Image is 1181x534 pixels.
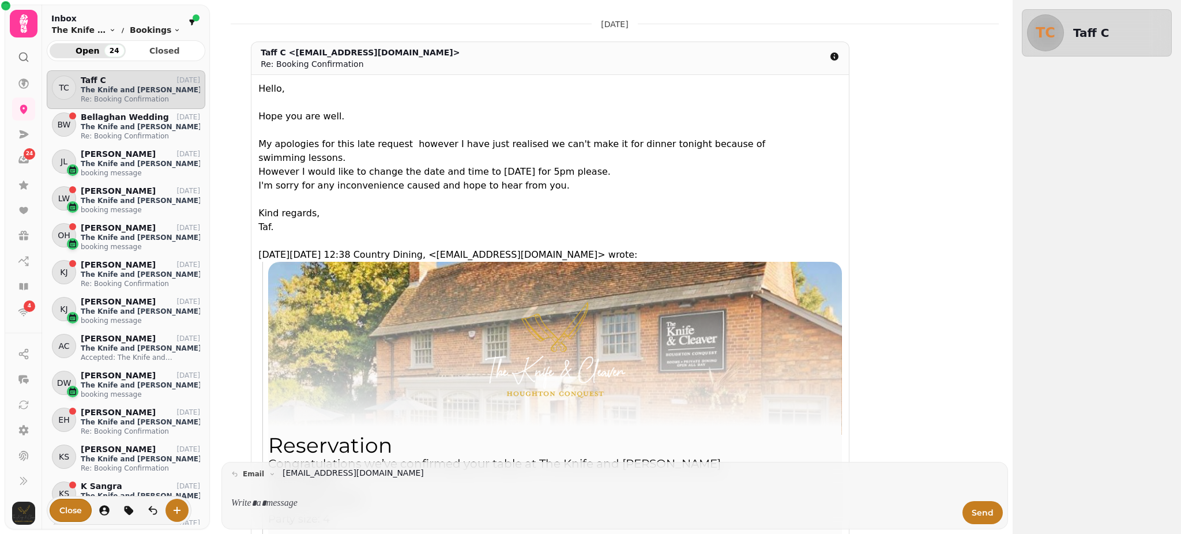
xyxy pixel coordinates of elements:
h2: Taff C [1073,25,1109,41]
p: booking message [81,168,200,178]
div: Taff C <[EMAIL_ADDRESS][DOMAIN_NAME]> [261,47,460,58]
nav: breadcrumb [51,24,180,36]
a: 4 [12,300,35,324]
div: [DATE][DATE] 12:38 Country Dining, < > wrote: [258,248,841,262]
span: Close [59,506,82,514]
h3: Congratulations we’ve confirmed your table at The Knife and [PERSON_NAME] [268,456,841,472]
a: [EMAIL_ADDRESS][DOMAIN_NAME] [437,249,598,260]
p: The Knife and [PERSON_NAME] [81,344,200,353]
p: [DATE] [176,186,200,195]
span: Send [972,509,994,517]
button: Send [962,501,1003,524]
button: create-convo [166,499,189,522]
p: [PERSON_NAME] [81,334,156,344]
p: Taff C [81,76,106,85]
p: The Knife and [PERSON_NAME] [81,233,200,242]
button: filter [185,16,199,29]
div: However I would like to change the date and time to [DATE] for 5pm please. [258,165,841,179]
span: LW [58,193,70,204]
span: 4 [28,302,31,310]
span: JL [61,156,67,167]
p: The Knife and [PERSON_NAME] [81,381,200,390]
img: User avatar [12,502,35,525]
span: BW [58,119,71,130]
p: [DATE] [601,18,628,30]
button: is-read [141,499,164,522]
p: [PERSON_NAME] [81,408,156,418]
span: 24 [26,150,33,158]
button: Bookings [130,24,180,36]
p: [DATE] [176,408,200,417]
span: KJ [60,303,67,315]
span: OH [58,230,70,241]
p: Re: Booking Confirmation [81,279,200,288]
a: 24 [12,148,35,171]
p: [DATE] [176,112,200,122]
p: The Knife and [PERSON_NAME] [81,491,200,501]
p: Re: Booking Confirmation [81,95,200,104]
div: My apologies for this late request however I have just realised we can't make it for dinner tonig... [258,137,841,165]
p: Bellaghan Wedding [81,112,169,122]
p: [DATE] [176,334,200,343]
span: Open [59,47,116,55]
p: [DATE] [176,260,200,269]
p: booking message [81,316,200,325]
p: [DATE] [176,223,200,232]
div: Kind regards, [258,206,841,220]
p: The Knife and [PERSON_NAME] [81,270,200,279]
span: The Knife and [PERSON_NAME] [51,24,107,36]
button: email [227,467,280,481]
p: [PERSON_NAME] [81,297,156,307]
span: KS [59,451,69,462]
div: Taf. [258,220,841,234]
span: AC [58,340,69,352]
span: TC [59,82,69,93]
div: I'm sorry for any inconvenience caused and hope to hear from you. [258,179,841,193]
p: [PERSON_NAME] [81,186,156,196]
p: The Knife and [PERSON_NAME] [81,85,200,95]
a: [EMAIL_ADDRESS][DOMAIN_NAME] [283,467,424,479]
p: The Knife and [PERSON_NAME] [81,418,200,427]
button: detail [825,47,844,66]
p: K Sangra [81,482,122,491]
button: Close [50,499,92,522]
button: Closed [127,43,203,58]
div: Hello, [258,82,841,234]
p: The Knife and [PERSON_NAME] [81,159,200,168]
p: [DATE] [176,149,200,159]
p: [PERSON_NAME] [81,445,156,454]
div: Hope you are well. [258,110,841,123]
button: The Knife and [PERSON_NAME] [51,24,116,36]
p: [PERSON_NAME] [81,371,156,381]
p: [DATE] [176,76,200,85]
p: [DATE] [176,482,200,491]
p: [DATE] [176,371,200,380]
p: The Knife and [PERSON_NAME] [81,122,200,131]
p: booking message [81,205,200,215]
div: Re: Booking Confirmation [261,58,460,70]
p: Re: Booking Confirmation [81,464,200,473]
p: [PERSON_NAME] [81,260,156,270]
p: [PERSON_NAME] [81,223,156,233]
button: Open24 [50,43,126,58]
span: DW [57,377,72,389]
p: Re: Booking Confirmation [81,131,200,141]
span: EH [58,414,69,426]
h2: Reservation [268,435,841,456]
p: The Knife and [PERSON_NAME] [81,307,200,316]
button: tag-thread [117,499,140,522]
span: Closed [136,47,194,55]
p: Re: Booking Confirmation [81,427,200,436]
p: [DATE] [176,445,200,454]
p: The Knife and [PERSON_NAME] [81,454,200,464]
p: [DATE] [176,297,200,306]
p: Accepted: The Knife and [PERSON_NAME] | Booking for Abbee @ [DATE] 4pm - 6pm (BST) ([EMAIL_ADDRES... [81,353,200,362]
div: grid [47,70,205,525]
p: booking message [81,242,200,251]
span: TC [1036,26,1055,40]
p: The Knife and [PERSON_NAME] [81,196,200,205]
span: KJ [60,266,67,278]
img: brand logo [481,283,629,413]
p: [PERSON_NAME] [81,149,156,159]
div: 24 [104,44,125,57]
